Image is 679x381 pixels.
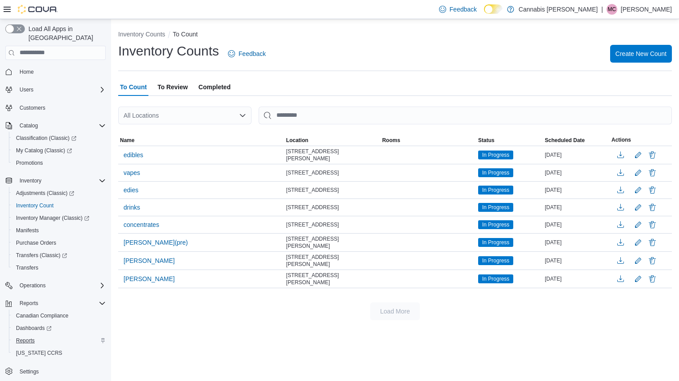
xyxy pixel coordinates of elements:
span: Reports [16,337,35,344]
span: In Progress [482,169,509,177]
button: Customers [2,101,109,114]
span: [US_STATE] CCRS [16,349,62,357]
span: Home [16,66,106,77]
span: Transfers [12,262,106,273]
span: My Catalog (Classic) [12,145,106,156]
button: Delete [647,237,658,248]
span: Rooms [382,137,400,144]
button: Operations [2,279,109,292]
span: Reports [12,335,106,346]
button: Create New Count [610,45,672,63]
span: [STREET_ADDRESS][PERSON_NAME] [286,148,379,162]
span: Adjustments (Classic) [16,190,74,197]
span: Status [478,137,495,144]
button: [PERSON_NAME] [120,272,178,286]
span: [STREET_ADDRESS] [286,187,339,194]
button: Edit count details [633,236,643,249]
button: Delete [647,150,658,160]
button: Status [476,135,543,146]
input: This is a search bar. After typing your query, hit enter to filter the results lower in the page. [259,107,672,124]
span: [STREET_ADDRESS][PERSON_NAME] [286,272,379,286]
span: In Progress [478,186,513,194]
button: Edit count details [633,254,643,267]
span: In Progress [478,274,513,283]
span: edibles [124,151,143,159]
span: Load More [380,307,410,316]
nav: An example of EuiBreadcrumbs [118,30,672,40]
span: [STREET_ADDRESS][PERSON_NAME] [286,254,379,268]
a: Transfers [12,262,42,273]
span: Scheduled Date [545,137,585,144]
span: Customers [16,102,106,113]
button: Inventory Counts [118,31,165,38]
button: Manifests [9,224,109,237]
span: In Progress [482,275,509,283]
button: Open list of options [239,112,246,119]
a: Classification (Classic) [12,133,80,143]
button: Edit count details [633,166,643,179]
span: To Review [157,78,188,96]
span: Catalog [20,122,38,129]
span: Dashboards [16,325,52,332]
a: Transfers (Classic) [12,250,71,261]
span: Users [16,84,106,95]
span: In Progress [482,186,509,194]
span: Location [286,137,308,144]
button: Catalog [2,119,109,132]
a: Home [16,67,37,77]
p: | [601,4,603,15]
a: Dashboards [12,323,55,333]
span: Transfers (Classic) [12,250,106,261]
span: vapes [124,168,140,177]
button: Edit count details [633,148,643,162]
span: MC [608,4,616,15]
div: [DATE] [543,167,610,178]
button: Reports [9,334,109,347]
span: [PERSON_NAME] [124,256,175,265]
button: [PERSON_NAME] [120,254,178,267]
span: Feedback [450,5,477,14]
span: In Progress [478,220,513,229]
button: Edit count details [633,218,643,231]
span: In Progress [478,256,513,265]
span: Purchase Orders [12,238,106,248]
button: Location [284,135,380,146]
span: Washington CCRS [12,348,106,358]
span: concentrates [124,220,159,229]
span: Inventory [20,177,41,184]
button: edies [120,183,142,197]
p: Cannabis [PERSON_NAME] [519,4,598,15]
button: To Count [173,31,198,38]
span: To Count [120,78,147,96]
span: Actions [611,136,631,143]
span: Manifests [16,227,39,234]
button: Users [2,83,109,96]
span: Reports [16,298,106,309]
span: edies [124,186,138,194]
span: Users [20,86,33,93]
a: Settings [16,366,42,377]
button: Load More [370,302,420,320]
button: Home [2,65,109,78]
a: Customers [16,103,49,113]
span: Inventory Manager (Classic) [16,214,89,222]
button: [PERSON_NAME](pre) [120,236,192,249]
span: Dashboards [12,323,106,333]
span: Operations [20,282,46,289]
a: Reports [12,335,38,346]
span: [PERSON_NAME] [124,274,175,283]
button: Reports [2,297,109,310]
button: Canadian Compliance [9,310,109,322]
button: Users [16,84,37,95]
span: Load All Apps in [GEOGRAPHIC_DATA] [25,24,106,42]
span: In Progress [482,151,509,159]
a: Inventory Count [12,200,57,211]
button: Delete [647,167,658,178]
a: Canadian Compliance [12,310,72,321]
button: Edit count details [633,183,643,197]
span: Promotions [12,158,106,168]
span: [STREET_ADDRESS] [286,204,339,211]
button: Delete [647,255,658,266]
button: [US_STATE] CCRS [9,347,109,359]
